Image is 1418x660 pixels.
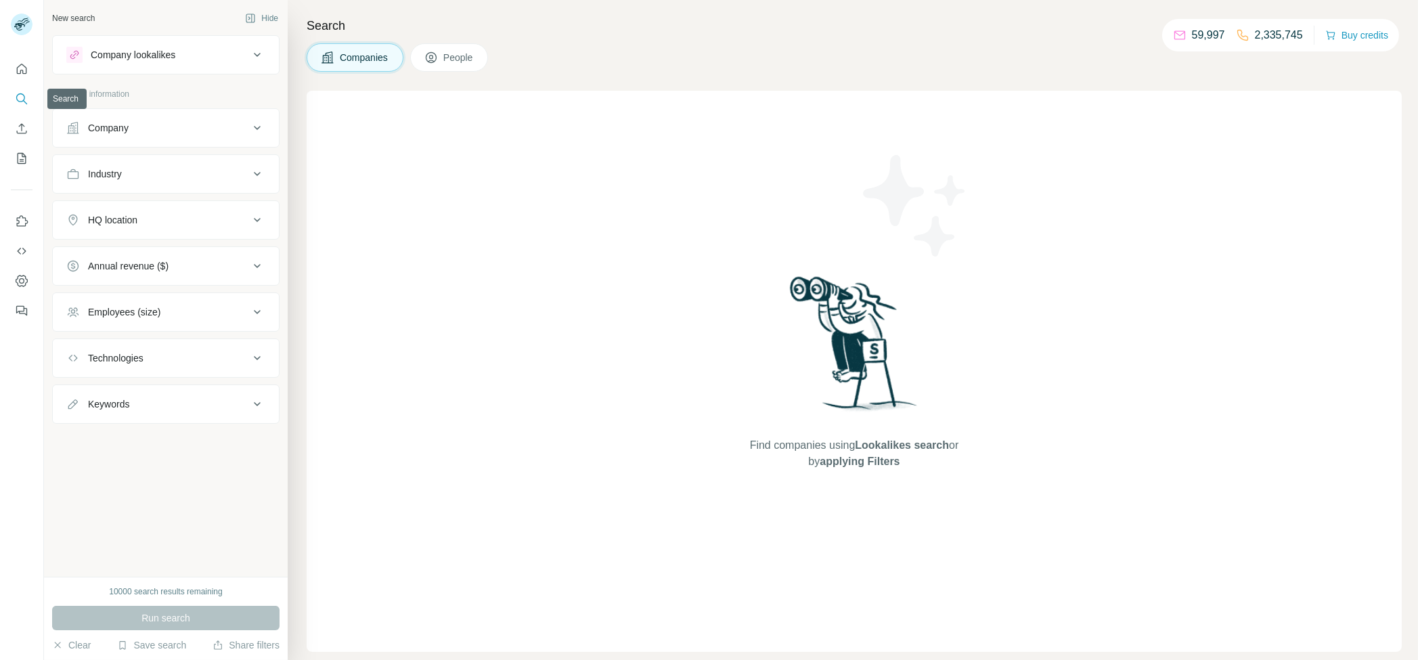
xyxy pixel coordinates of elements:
[443,51,474,64] span: People
[53,388,279,420] button: Keywords
[854,145,976,267] img: Surfe Illustration - Stars
[1255,27,1303,43] p: 2,335,745
[11,299,32,323] button: Feedback
[307,16,1402,35] h4: Search
[11,146,32,171] button: My lists
[53,158,279,190] button: Industry
[236,8,288,28] button: Hide
[88,121,129,135] div: Company
[820,456,900,467] span: applying Filters
[213,638,280,652] button: Share filters
[88,167,122,181] div: Industry
[53,112,279,144] button: Company
[53,342,279,374] button: Technologies
[52,12,95,24] div: New search
[746,437,962,470] span: Find companies using or by
[11,116,32,141] button: Enrich CSV
[88,305,160,319] div: Employees (size)
[88,351,143,365] div: Technologies
[784,273,925,424] img: Surfe Illustration - Woman searching with binoculars
[1325,26,1388,45] button: Buy credits
[340,51,389,64] span: Companies
[11,269,32,293] button: Dashboard
[91,48,175,62] div: Company lookalikes
[11,57,32,81] button: Quick start
[52,638,91,652] button: Clear
[1192,27,1225,43] p: 59,997
[53,296,279,328] button: Employees (size)
[88,397,129,411] div: Keywords
[53,39,279,71] button: Company lookalikes
[88,259,169,273] div: Annual revenue ($)
[117,638,186,652] button: Save search
[53,204,279,236] button: HQ location
[52,88,280,100] p: Company information
[11,209,32,234] button: Use Surfe on LinkedIn
[109,586,222,598] div: 10000 search results remaining
[11,239,32,263] button: Use Surfe API
[53,250,279,282] button: Annual revenue ($)
[855,439,949,451] span: Lookalikes search
[88,213,137,227] div: HQ location
[11,87,32,111] button: Search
